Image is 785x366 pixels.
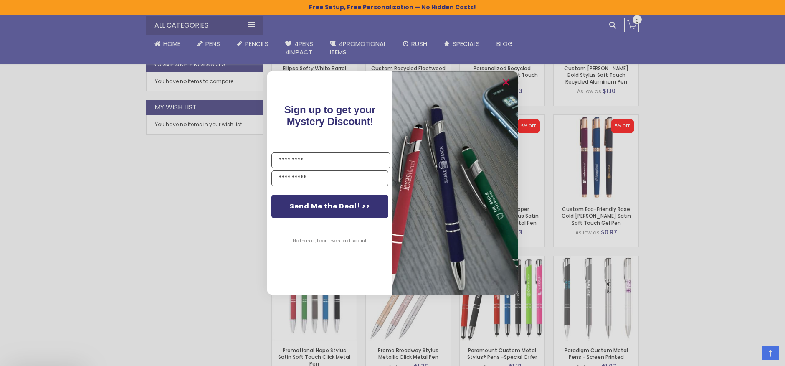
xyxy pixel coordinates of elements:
img: pop-up-image [392,71,518,294]
button: Close dialog [499,76,513,89]
button: Send Me the Deal! >> [271,195,388,218]
button: No thanks, I don't want a discount. [289,231,372,252]
span: ! [284,104,376,127]
span: Sign up to get your Mystery Discount [284,104,376,127]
